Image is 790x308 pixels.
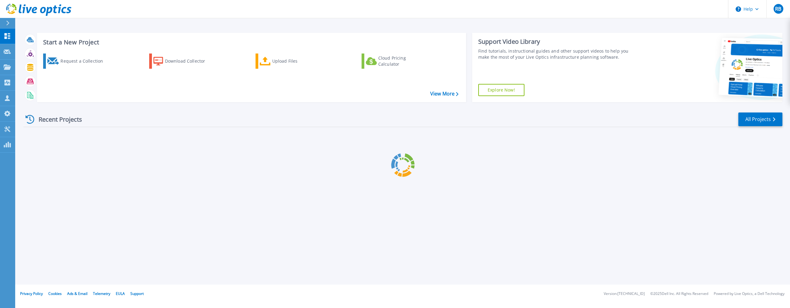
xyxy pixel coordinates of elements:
li: © 2025 Dell Inc. All Rights Reserved [650,292,708,296]
a: EULA [116,291,125,296]
h3: Start a New Project [43,39,458,46]
a: Cloud Pricing Calculator [362,54,429,69]
div: Upload Files [272,55,321,67]
a: Telemetry [93,291,110,296]
a: Upload Files [256,54,323,69]
a: Privacy Policy [20,291,43,296]
li: Version: [TECHNICAL_ID] [604,292,645,296]
a: Request a Collection [43,54,111,69]
a: Download Collector [149,54,217,69]
div: Find tutorials, instructional guides and other support videos to help you make the most of your L... [478,48,639,60]
div: Support Video Library [478,38,639,46]
a: Explore Now! [478,84,524,96]
div: Request a Collection [60,55,109,67]
a: Ads & Email [67,291,88,296]
a: Cookies [48,291,62,296]
div: Recent Projects [23,112,90,127]
a: All Projects [738,112,782,126]
div: Cloud Pricing Calculator [378,55,427,67]
a: View More [430,91,459,97]
div: Download Collector [165,55,214,67]
li: Powered by Live Optics, a Dell Technology [714,292,785,296]
span: RB [775,6,781,11]
a: Support [130,291,144,296]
